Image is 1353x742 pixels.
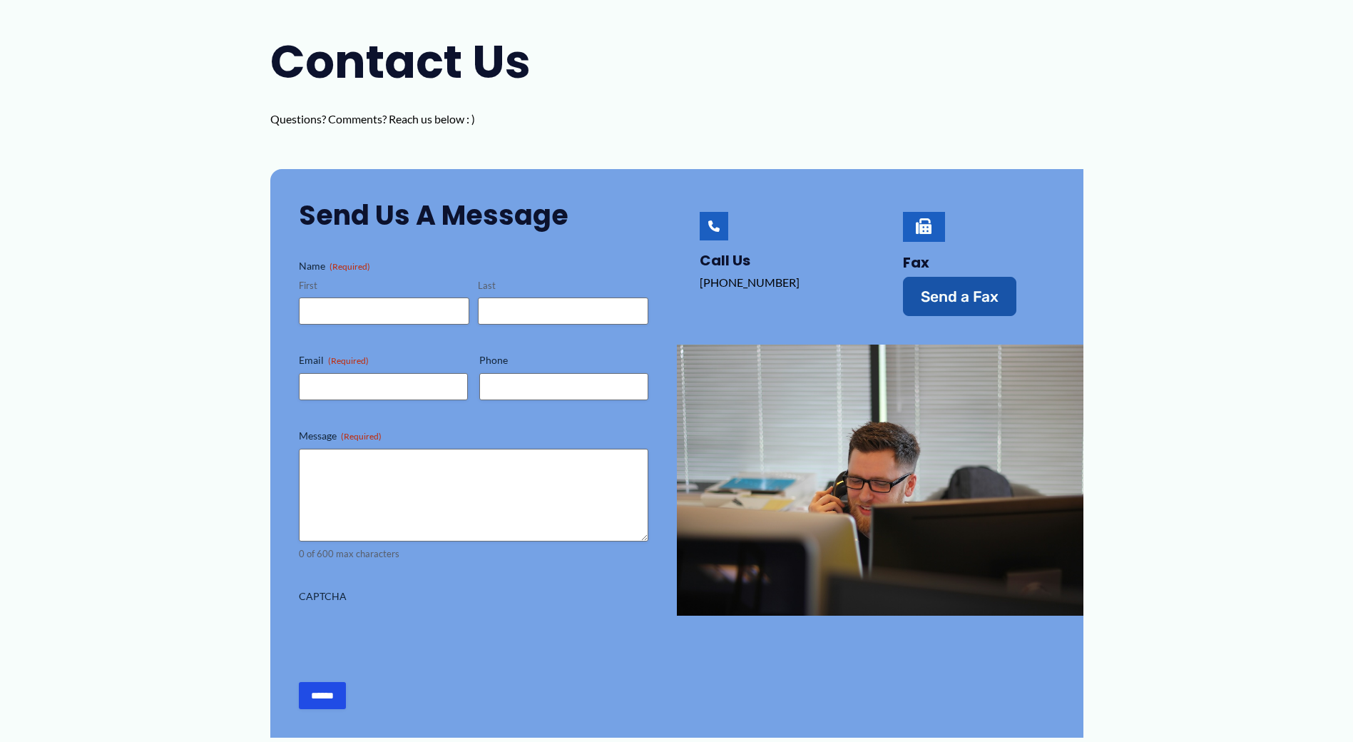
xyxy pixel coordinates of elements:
[328,355,369,366] span: (Required)
[299,589,648,604] label: CAPTCHA
[341,431,382,442] span: (Required)
[270,30,563,94] h1: Contact Us
[299,609,516,665] iframe: reCAPTCHA
[330,261,370,272] span: (Required)
[700,272,852,293] p: [PHONE_NUMBER]‬‬
[299,547,648,561] div: 0 of 600 max characters
[299,279,469,293] label: First
[299,198,648,233] h2: Send Us a Message
[903,254,1055,271] h4: Fax
[270,108,563,130] p: Questions? Comments? Reach us below : )
[299,353,468,367] label: Email
[478,279,648,293] label: Last
[700,250,750,270] a: Call Us
[921,289,999,304] span: Send a Fax
[903,277,1016,316] a: Send a Fax
[677,345,1083,616] img: man talking on the phone behind a computer screen
[299,259,370,273] legend: Name
[700,212,728,240] a: Call Us
[479,353,648,367] label: Phone
[299,429,648,443] label: Message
